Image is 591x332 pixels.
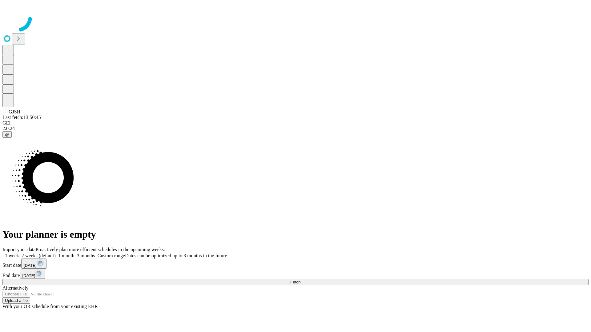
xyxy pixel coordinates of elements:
[9,109,20,114] span: GJSH
[2,115,41,120] span: Last fetch: 13:50:45
[21,259,46,269] button: [DATE]
[125,253,228,258] span: Dates can be optimized up to 3 months in the future.
[36,247,165,252] span: Proactively plan more efficient schedules in the upcoming weeks.
[22,273,35,278] span: [DATE]
[2,126,589,131] div: 2.0.241
[58,253,74,258] span: 1 month
[24,263,37,268] span: [DATE]
[98,253,125,258] span: Custom range
[2,297,30,304] button: Upload a file
[2,120,589,126] div: GEI
[2,269,589,279] div: End date
[77,253,95,258] span: 3 months
[2,229,589,240] h1: Your planner is empty
[2,259,589,269] div: Start date
[22,253,56,258] span: 2 weeks (default)
[2,247,36,252] span: Import your data
[2,279,589,285] button: Fetch
[290,280,300,284] span: Fetch
[5,253,19,258] span: 1 week
[2,304,98,309] span: With your OR schedule from your existing EHR
[2,285,28,290] span: Alternatively
[5,132,9,137] span: @
[20,269,45,279] button: [DATE]
[2,131,12,138] button: @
